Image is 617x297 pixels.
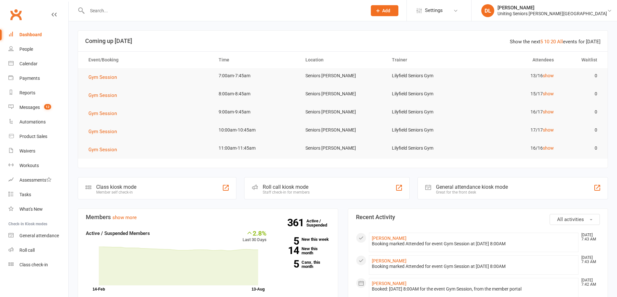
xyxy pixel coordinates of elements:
td: 16/16 [473,141,560,156]
div: Roll call [19,248,35,253]
td: 0 [560,104,603,120]
td: Lilyfield Seniors Gym [386,104,473,120]
div: Product Sales [19,134,47,139]
button: Gym Session [88,128,121,135]
td: 9:00am-9:45am [213,104,300,120]
a: Messages 12 [8,100,68,115]
h3: Members [86,214,330,220]
div: Last 30 Days [243,229,267,243]
a: [PERSON_NAME] [372,281,406,286]
a: show [543,91,554,96]
div: Class kiosk mode [96,184,136,190]
td: 11:00am-11:45am [213,141,300,156]
th: Attendees [473,52,560,68]
div: Automations [19,119,46,124]
div: Member self check-in [96,190,136,195]
a: Workouts [8,158,68,173]
a: 5 [540,39,543,45]
a: Clubworx [8,6,24,23]
a: 361Active / Suspended [306,214,335,232]
a: Roll call [8,243,68,258]
td: 0 [560,122,603,138]
a: 20 [551,39,556,45]
span: Add [382,8,390,13]
div: Class check-in [19,262,48,267]
div: Tasks [19,192,31,197]
div: What's New [19,207,43,212]
a: People [8,42,68,57]
td: 13/16 [473,68,560,83]
a: Waivers [8,144,68,158]
td: Seniors [PERSON_NAME] [300,86,386,101]
a: All [557,39,563,45]
td: Seniors [PERSON_NAME] [300,141,386,156]
div: People [19,47,33,52]
th: Location [300,52,386,68]
span: Gym Session [88,111,117,116]
td: 7:00am-7:45am [213,68,300,83]
div: Workouts [19,163,39,168]
button: Gym Session [88,91,121,99]
a: 5New this week [276,237,330,241]
span: Gym Session [88,129,117,134]
a: Automations [8,115,68,129]
td: 10:00am-10:45am [213,122,300,138]
div: Reports [19,90,35,95]
div: Calendar [19,61,38,66]
strong: 5 [276,236,299,246]
a: show [543,109,554,114]
td: Lilyfield Seniors Gym [386,86,473,101]
button: All activities [550,214,600,225]
a: What's New [8,202,68,217]
strong: 5 [276,259,299,269]
button: Add [371,5,398,16]
time: [DATE] 7:43 AM [578,233,600,241]
h3: Recent Activity [356,214,600,220]
div: Great for the front desk [436,190,508,195]
div: Uniting Seniors [PERSON_NAME][GEOGRAPHIC_DATA] [497,11,607,16]
button: Gym Session [88,73,121,81]
time: [DATE] 7:43 AM [578,256,600,264]
a: Calendar [8,57,68,71]
div: Booking marked Attended for event Gym Session at [DATE] 8:00AM [372,264,576,269]
div: Waivers [19,148,35,154]
a: show [543,127,554,133]
div: Booked: [DATE] 8:00AM for the event Gym Session, from the member portal [372,286,576,292]
span: Gym Session [88,92,117,98]
div: DL [481,4,494,17]
td: Lilyfield Seniors Gym [386,141,473,156]
a: Dashboard [8,27,68,42]
div: Show the next events for [DATE] [510,38,600,46]
div: Booking marked Attended for event Gym Session at [DATE] 8:00AM [372,241,576,247]
span: 12 [44,104,51,110]
a: General attendance kiosk mode [8,228,68,243]
strong: 14 [276,246,299,255]
a: 10 [544,39,549,45]
a: show [543,145,554,151]
a: Product Sales [8,129,68,144]
input: Search... [85,6,362,15]
div: Messages [19,105,40,110]
td: Lilyfield Seniors Gym [386,68,473,83]
div: 2.8% [243,229,267,237]
th: Time [213,52,300,68]
time: [DATE] 7:42 AM [578,278,600,287]
a: Class kiosk mode [8,258,68,272]
td: 17/17 [473,122,560,138]
th: Event/Booking [83,52,213,68]
a: show more [112,215,137,220]
a: Assessments [8,173,68,187]
a: Reports [8,86,68,100]
button: Gym Session [88,110,121,117]
strong: 361 [287,218,306,228]
h3: Coming up [DATE] [85,38,600,44]
td: Lilyfield Seniors Gym [386,122,473,138]
button: Gym Session [88,146,121,154]
a: show [543,73,554,78]
td: 0 [560,141,603,156]
td: 0 [560,68,603,83]
th: Waitlist [560,52,603,68]
td: Seniors [PERSON_NAME] [300,68,386,83]
a: 14New this month [276,247,330,255]
a: Payments [8,71,68,86]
